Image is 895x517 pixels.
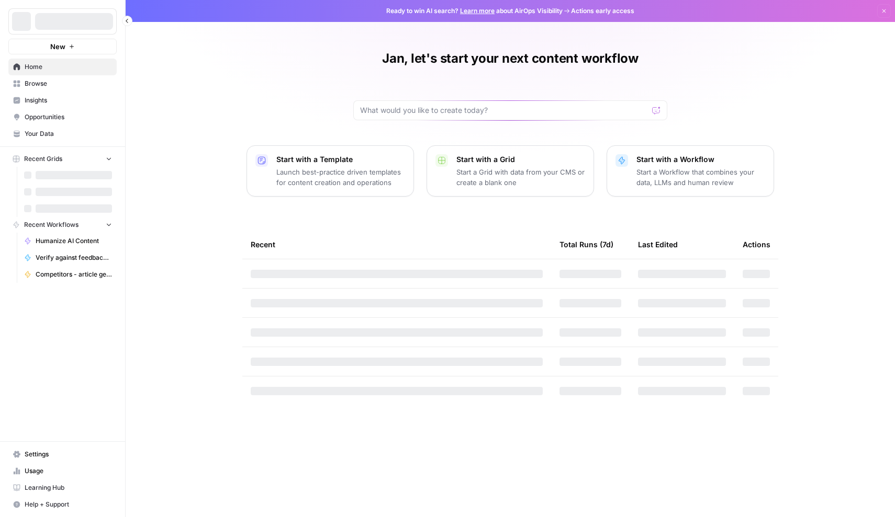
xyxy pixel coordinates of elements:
[386,6,563,16] span: Ready to win AI search? about AirOps Visibility
[8,109,117,125] a: Opportunities
[460,7,495,15] a: Learn more
[19,249,117,266] a: Verify against feedback - competitors
[8,151,117,167] button: Recent Grids
[560,230,613,259] div: Total Runs (7d)
[36,236,112,246] span: Humanize AI Content
[8,125,117,142] a: Your Data
[8,39,117,54] button: New
[25,129,112,139] span: Your Data
[743,230,770,259] div: Actions
[360,105,648,116] input: What would you like to create today?
[8,446,117,463] a: Settings
[24,154,62,164] span: Recent Grids
[24,220,79,229] span: Recent Workflows
[456,167,585,188] p: Start a Grid with data from your CMS or create a blank one
[456,154,585,165] p: Start with a Grid
[25,112,112,122] span: Opportunities
[50,41,65,52] span: New
[25,450,112,459] span: Settings
[247,145,414,197] button: Start with a TemplateLaunch best-practice driven templates for content creation and operations
[607,145,774,197] button: Start with a WorkflowStart a Workflow that combines your data, LLMs and human review
[8,92,117,109] a: Insights
[25,79,112,88] span: Browse
[8,479,117,496] a: Learning Hub
[636,167,765,188] p: Start a Workflow that combines your data, LLMs and human review
[25,62,112,72] span: Home
[8,496,117,513] button: Help + Support
[8,463,117,479] a: Usage
[36,270,112,279] span: Competitors - article generation
[25,96,112,105] span: Insights
[251,230,543,259] div: Recent
[571,6,634,16] span: Actions early access
[19,233,117,249] a: Humanize AI Content
[25,500,112,509] span: Help + Support
[8,75,117,92] a: Browse
[638,230,678,259] div: Last Edited
[8,217,117,233] button: Recent Workflows
[382,50,639,67] h1: Jan, let's start your next content workflow
[19,266,117,283] a: Competitors - article generation
[276,167,405,188] p: Launch best-practice driven templates for content creation and operations
[427,145,594,197] button: Start with a GridStart a Grid with data from your CMS or create a blank one
[25,483,112,492] span: Learning Hub
[25,466,112,476] span: Usage
[36,253,112,262] span: Verify against feedback - competitors
[276,154,405,165] p: Start with a Template
[8,59,117,75] a: Home
[636,154,765,165] p: Start with a Workflow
